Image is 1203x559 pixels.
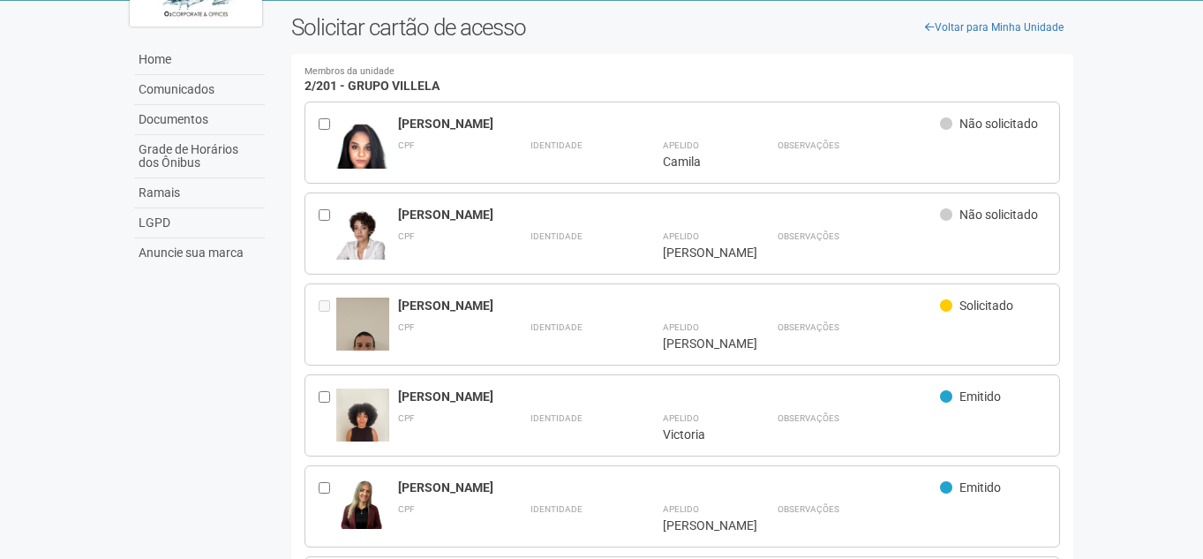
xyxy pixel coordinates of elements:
[336,207,389,261] img: user.jpg
[134,238,265,268] a: Anuncie sua marca
[530,413,583,423] strong: Identidade
[398,140,415,150] strong: CPF
[398,207,941,223] div: [PERSON_NAME]
[663,427,733,442] div: Victoria
[530,504,583,514] strong: Identidade
[291,14,1074,41] h2: Solicitar cartão de acesso
[663,154,733,170] div: Camila
[959,208,1038,222] span: Não solicitado
[398,504,415,514] strong: CPF
[959,389,1001,404] span: Emitido
[663,504,699,514] strong: Apelido
[336,298,389,392] img: user.jpg
[959,117,1038,131] span: Não solicitado
[336,116,389,196] img: user.jpg
[959,298,1013,313] span: Solicitado
[663,413,699,423] strong: Apelido
[398,413,415,423] strong: CPF
[778,231,839,241] strong: Observações
[305,67,1061,77] small: Membros da unidade
[398,298,941,313] div: [PERSON_NAME]
[778,322,839,332] strong: Observações
[959,480,1001,495] span: Emitido
[398,389,941,404] div: [PERSON_NAME]
[134,135,265,178] a: Grade de Horários dos Ônibus
[530,231,583,241] strong: Identidade
[663,245,733,261] div: [PERSON_NAME]
[663,336,733,351] div: [PERSON_NAME]
[663,231,699,241] strong: Apelido
[530,140,583,150] strong: Identidade
[398,480,941,495] div: [PERSON_NAME]
[663,140,699,150] strong: Apelido
[134,105,265,135] a: Documentos
[778,140,839,150] strong: Observações
[336,480,389,529] img: user.jpg
[134,208,265,238] a: LGPD
[663,322,699,332] strong: Apelido
[319,298,336,351] div: Entre em contato com a Aministração para solicitar o cancelamento ou 2a via
[134,75,265,105] a: Comunicados
[530,322,583,332] strong: Identidade
[398,322,415,332] strong: CPF
[305,67,1061,93] h4: 2/201 - GRUPO VILLELA
[398,231,415,241] strong: CPF
[778,504,839,514] strong: Observações
[398,116,941,132] div: [PERSON_NAME]
[134,178,265,208] a: Ramais
[778,413,839,423] strong: Observações
[134,45,265,75] a: Home
[915,14,1073,41] a: Voltar para Minha Unidade
[663,517,733,533] div: [PERSON_NAME]
[336,389,389,459] img: user.jpg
